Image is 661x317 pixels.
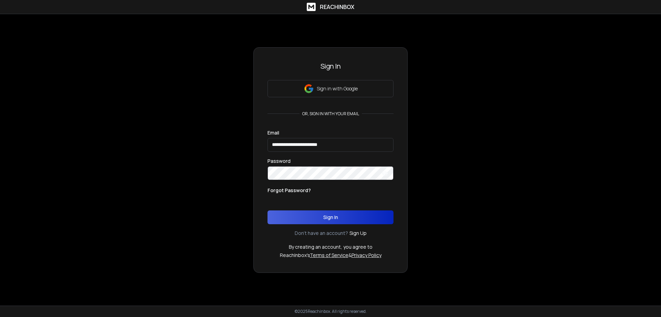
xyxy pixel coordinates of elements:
p: Sign in with Google [317,85,358,92]
label: Password [267,159,291,164]
a: Privacy Policy [352,252,381,258]
p: ReachInbox's & [280,252,381,259]
p: or, sign in with your email [300,111,362,117]
label: Email [267,130,279,135]
p: Forgot Password? [267,187,311,194]
button: Sign In [267,210,394,224]
a: ReachInbox [307,3,354,11]
p: © 2025 Reachinbox. All rights reserved. [295,309,367,314]
p: Don't have an account? [295,230,348,237]
a: Terms of Service [310,252,348,258]
p: By creating an account, you agree to [289,244,373,250]
button: Sign in with Google [267,80,394,97]
a: Sign Up [349,230,367,237]
h1: ReachInbox [320,3,354,11]
h3: Sign In [267,61,394,71]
